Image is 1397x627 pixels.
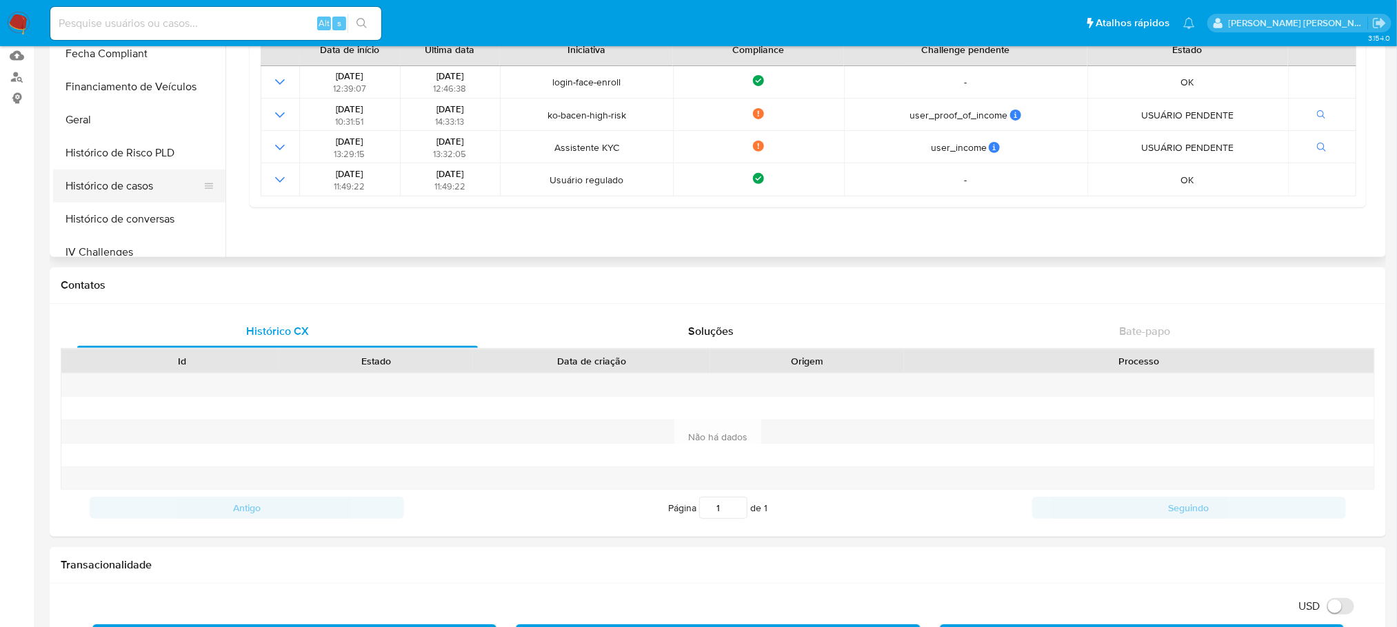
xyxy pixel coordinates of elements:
button: Histórico de conversas [53,203,225,236]
h1: Transacionalidade [61,558,1375,572]
div: Origem [720,354,894,368]
button: IV Challenges [53,236,225,269]
button: Geral [53,103,225,136]
span: s [337,17,341,30]
div: Processo [914,354,1365,368]
div: Id [95,354,270,368]
span: 1 [764,501,767,515]
input: Pesquise usuários ou casos... [50,14,381,32]
span: Alt [319,17,330,30]
button: Fecha Compliant [53,37,225,70]
span: Bate-papo [1119,323,1170,339]
button: Histórico de Risco PLD [53,136,225,169]
p: sergina.neta@mercadolivre.com [1229,17,1368,30]
button: Antigo [90,497,404,519]
div: Estado [289,354,463,368]
button: Seguindo [1032,497,1347,519]
a: Sair [1372,16,1387,30]
span: 3.154.0 [1368,32,1390,43]
a: Notificações [1183,17,1195,29]
button: Histórico de casos [53,169,214,203]
span: Soluções [688,323,734,339]
h1: Contatos [61,278,1375,292]
span: Histórico CX [246,323,309,339]
button: search-icon [348,14,376,33]
div: Data de criação [483,354,701,368]
button: Financiamento de Veículos [53,70,225,103]
span: Página de [668,497,767,519]
span: Atalhos rápidos [1096,16,1169,30]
